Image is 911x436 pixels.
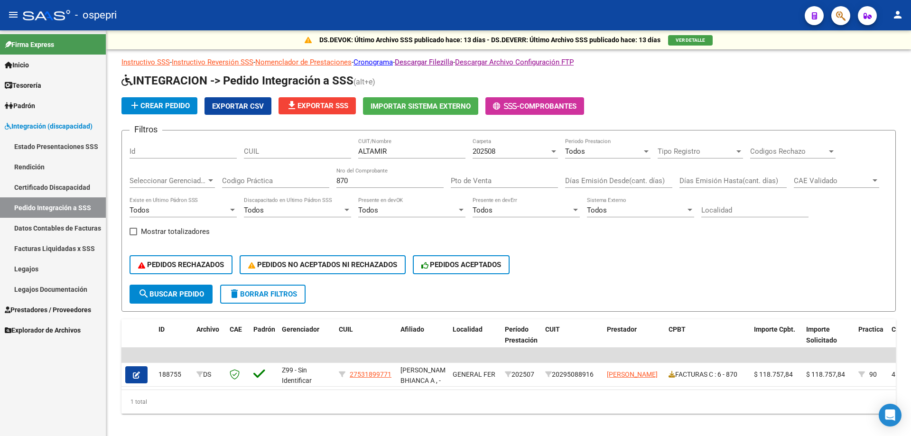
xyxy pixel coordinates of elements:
span: Todos [473,206,493,214]
span: Tesorería [5,80,41,91]
a: Descargar Filezilla [395,58,453,66]
button: -Comprobantes [485,97,584,115]
span: CPBT [669,325,686,333]
a: Cronograma [353,58,393,66]
span: 90 [869,371,877,378]
button: PEDIDOS NO ACEPTADOS NI RECHAZADOS [240,255,406,274]
span: - [493,102,520,111]
span: GENERAL FER [453,371,495,378]
span: Gerenciador [282,325,319,333]
span: Mostrar totalizadores [141,226,210,237]
span: [PERSON_NAME], BHIANCA A , - [400,366,453,385]
span: CUIL [339,325,353,333]
span: Practica [858,325,883,333]
span: Seleccionar Gerenciador [130,176,206,185]
button: VER DETALLE [668,35,713,46]
datatable-header-cell: CUIT [541,319,603,361]
a: Instructivo Reversión SSS [172,58,253,66]
span: $ 118.757,84 [754,371,793,378]
span: Buscar Pedido [138,290,204,298]
span: $ 118.757,84 [806,371,845,378]
span: 202508 [473,147,495,156]
span: Crear Pedido [129,102,190,110]
span: Padrón [5,101,35,111]
span: PEDIDOS ACEPTADOS [421,260,502,269]
div: DS [196,369,222,380]
span: [PERSON_NAME] [607,371,658,378]
div: 188755 [158,369,189,380]
div: 202507 [505,369,538,380]
span: Exportar CSV [212,102,264,111]
span: Inicio [5,60,29,70]
span: Todos [565,147,585,156]
button: PEDIDOS RECHAZADOS [130,255,232,274]
span: Todos [244,206,264,214]
span: Afiliado [400,325,424,333]
datatable-header-cell: Prestador [603,319,665,361]
span: Todos [587,206,607,214]
span: VER DETALLE [676,37,705,43]
mat-icon: add [129,100,140,111]
span: Localidad [453,325,483,333]
button: Exportar CSV [205,97,271,115]
span: 27531899771 [350,371,391,378]
span: Padrón [253,325,275,333]
div: 1 total [121,390,896,414]
span: Prestador [607,325,637,333]
span: Explorador de Archivos [5,325,81,335]
a: Nomenclador de Prestaciones [255,58,352,66]
span: (alt+e) [353,77,375,86]
datatable-header-cell: Padrón [250,319,278,361]
span: PEDIDOS NO ACEPTADOS NI RECHAZADOS [248,260,397,269]
div: 20295088916 [545,369,599,380]
datatable-header-cell: CUIL [335,319,397,361]
span: Z99 - Sin Identificar [282,366,312,385]
span: Codigos Rechazo [750,147,827,156]
button: Exportar SSS [279,97,356,114]
datatable-header-cell: Importe Solicitado [802,319,855,361]
datatable-header-cell: ID [155,319,193,361]
mat-icon: delete [229,288,240,299]
span: Comprobantes [520,102,576,111]
span: Importe Cpbt. [754,325,795,333]
a: Instructivo SSS [121,58,170,66]
mat-icon: file_download [286,100,297,111]
span: Archivo [196,325,219,333]
span: ID [158,325,165,333]
span: 4 [892,371,895,378]
mat-icon: person [892,9,903,20]
datatable-header-cell: Afiliado [397,319,449,361]
span: Integración (discapacidad) [5,121,93,131]
button: Importar Sistema Externo [363,97,478,115]
datatable-header-cell: Importe Cpbt. [750,319,802,361]
span: Todos [130,206,149,214]
datatable-header-cell: CAE [226,319,250,361]
datatable-header-cell: Período Prestación [501,319,541,361]
button: Buscar Pedido [130,285,213,304]
div: Open Intercom Messenger [879,404,902,427]
datatable-header-cell: Archivo [193,319,226,361]
span: Importe Solicitado [806,325,837,344]
span: Período Prestación [505,325,538,344]
datatable-header-cell: Practica [855,319,888,361]
span: Todos [358,206,378,214]
datatable-header-cell: Localidad [449,319,501,361]
span: Tipo Registro [658,147,734,156]
span: Prestadores / Proveedores [5,305,91,315]
button: Crear Pedido [121,97,197,114]
h3: Filtros [130,123,162,136]
p: DS.DEVOK: Último Archivo SSS publicado hace: 13 días - DS.DEVERR: Último Archivo SSS publicado ha... [319,35,660,45]
span: - ospepri [75,5,117,26]
datatable-header-cell: CPBT [665,319,750,361]
span: CUIT [545,325,560,333]
p: - - - - - [121,57,896,67]
span: Borrar Filtros [229,290,297,298]
span: INTEGRACION -> Pedido Integración a SSS [121,74,353,87]
span: CAE Validado [794,176,871,185]
datatable-header-cell: Gerenciador [278,319,335,361]
button: PEDIDOS ACEPTADOS [413,255,510,274]
span: Importar Sistema Externo [371,102,471,111]
span: Firma Express [5,39,54,50]
span: Exportar SSS [286,102,348,110]
mat-icon: menu [8,9,19,20]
